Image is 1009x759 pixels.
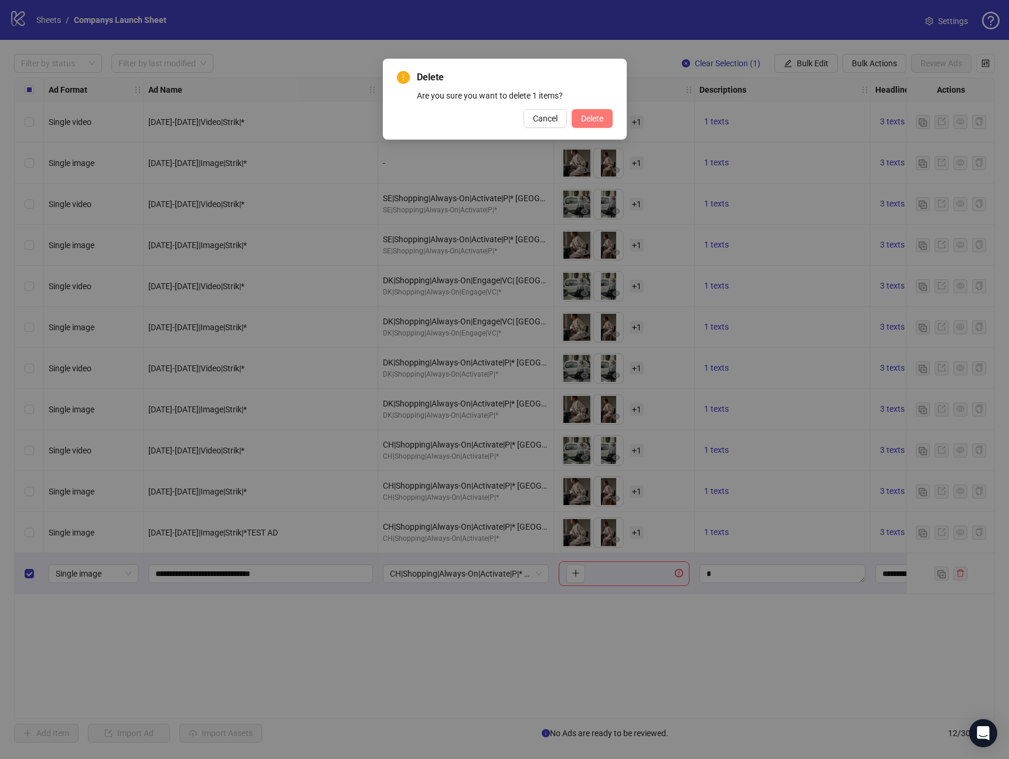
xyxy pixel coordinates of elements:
span: exclamation-circle [397,71,410,84]
span: Delete [417,70,613,84]
div: Open Intercom Messenger [969,719,997,747]
button: Cancel [524,109,567,128]
div: Are you sure you want to delete 1 items? [417,89,613,102]
span: Cancel [533,114,558,123]
span: Delete [581,114,603,123]
button: Delete [572,109,613,128]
